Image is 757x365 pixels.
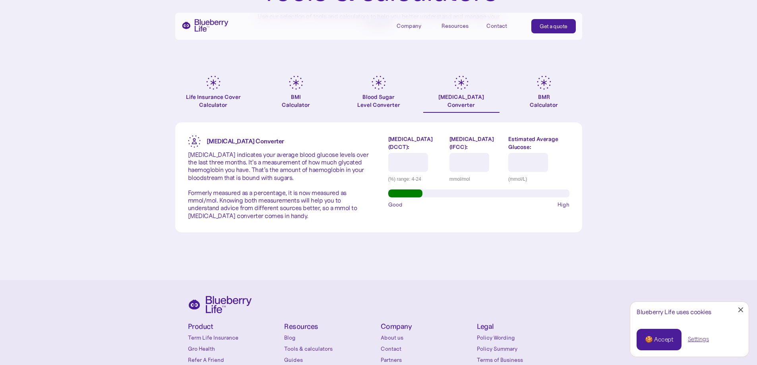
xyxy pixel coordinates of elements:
a: BMRCalculator [506,75,582,113]
a: Policy Summary [477,345,569,353]
p: [MEDICAL_DATA] indicates your average blood glucose levels over the last three months. It’s a mea... [188,151,369,220]
a: Close Cookie Popup [733,302,749,318]
a: Guides [284,356,377,364]
a: Settings [688,335,709,344]
h4: Product [188,323,281,330]
div: (mmol/L) [508,175,569,183]
a: About us [381,334,473,342]
a: Blood SugarLevel Converter [341,75,417,113]
label: Estimated Average Glucose: [508,135,569,151]
a: Refer A Friend [188,356,281,364]
a: Contact [486,19,522,32]
a: home [182,19,228,32]
div: Resources [441,19,477,32]
div: BMI Calculator [282,93,310,109]
a: [MEDICAL_DATA]Converter [423,75,500,113]
a: Blog [284,334,377,342]
h4: Company [381,323,473,330]
a: Tools & calculators [284,345,377,353]
a: Contact [381,345,473,353]
div: Blueberry Life uses cookies [637,308,742,316]
div: Life Insurance Cover Calculator [175,93,252,109]
div: Company [397,23,421,29]
a: 🍪 Accept [637,329,681,350]
a: Partners [381,356,473,364]
h4: Legal [477,323,569,330]
div: mmol/mol [449,175,502,183]
a: BMICalculator [258,75,334,113]
span: Good [388,201,403,209]
div: Contact [486,23,507,29]
span: High [558,201,569,209]
div: Get a quote [540,22,567,30]
h4: Resources [284,323,377,330]
a: Term Life Insurance [188,334,281,342]
label: [MEDICAL_DATA] (IFCC): [449,135,502,151]
div: Resources [441,23,469,29]
a: Terms of Business [477,356,569,364]
label: [MEDICAL_DATA] (DCCT): [388,135,443,151]
div: Company [397,19,432,32]
div: (%) range: 4-24 [388,175,443,183]
a: Life Insurance Cover Calculator [175,75,252,113]
a: Gro Health [188,345,281,353]
div: 🍪 Accept [645,335,673,344]
a: Get a quote [531,19,576,33]
div: Blood Sugar Level Converter [357,93,400,109]
div: [MEDICAL_DATA] Converter [438,93,484,109]
strong: [MEDICAL_DATA] Converter [207,137,284,145]
div: BMR Calculator [530,93,558,109]
a: Policy Wording [477,334,569,342]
